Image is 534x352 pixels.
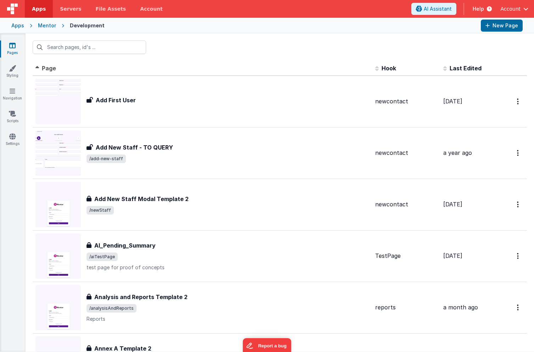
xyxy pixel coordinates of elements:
[11,22,24,29] div: Apps
[443,149,472,156] span: a year ago
[473,5,484,12] span: Help
[500,5,528,12] button: Account
[42,65,56,72] span: Page
[96,96,136,104] h3: Add First User
[424,5,452,12] span: AI Assistant
[513,197,524,212] button: Options
[375,200,438,209] div: newcontact
[513,300,524,315] button: Options
[375,303,438,312] div: reports
[443,252,462,259] span: [DATE]
[94,241,156,250] h3: AI_Pending_Summary
[513,94,524,109] button: Options
[38,22,56,29] div: Mentor
[443,201,462,208] span: [DATE]
[443,98,462,105] span: [DATE]
[96,143,173,152] h3: Add New Staff - TO QUERY
[94,293,188,301] h3: Analysis and Reports Template 2
[87,264,369,271] p: test page for proof of concepts
[33,40,146,54] input: Search pages, id's ...
[382,65,396,72] span: Hook
[375,252,438,260] div: TestPage
[375,149,438,157] div: newcontact
[375,97,438,105] div: newcontact
[87,206,114,215] span: /newStaff
[96,5,126,12] span: File Assets
[87,155,126,163] span: /add-new-staff
[481,20,523,32] button: New Page
[87,253,118,261] span: /aiTestPage
[513,146,524,160] button: Options
[60,5,81,12] span: Servers
[443,304,478,311] span: a month ago
[87,315,369,323] p: Reports
[513,249,524,263] button: Options
[411,3,456,15] button: AI Assistant
[87,304,137,313] span: /analysisAndReports
[32,5,46,12] span: Apps
[70,22,105,29] div: Development
[500,5,521,12] span: Account
[450,65,482,72] span: Last Edited
[94,195,189,203] h3: Add New Staff Modal Template 2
